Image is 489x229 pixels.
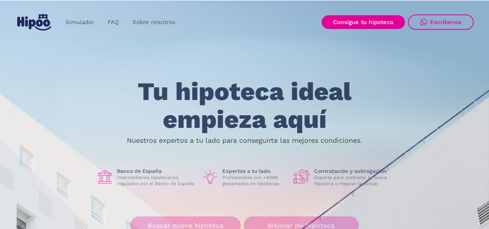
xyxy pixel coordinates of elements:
[117,168,196,174] h1: Banco de España
[100,78,389,134] h1: Tu hipoteca ideal empieza aquí
[430,19,461,26] div: Escríbenos
[127,137,362,144] p: Nuestros expertos a tu lado para conseguirte las mejores condiciones.
[222,168,287,174] h1: Expertos a tu lado
[314,174,393,187] p: Soporte para contratar tu nueva hipoteca o mejorar la actual
[59,15,101,30] a: Simulador
[222,174,287,187] p: Profesionales con +40M€ gestionados en hipotecas
[408,15,474,30] a: Escríbenos
[314,168,393,174] h1: Contratación y subrogación
[117,174,196,187] p: Intermediarios hipotecarios regulados por el Banco de España
[101,15,126,30] a: FAQ
[126,15,182,30] a: Sobre nosotros
[322,15,405,29] a: Consigue tu hipoteca
[15,11,53,34] a: home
